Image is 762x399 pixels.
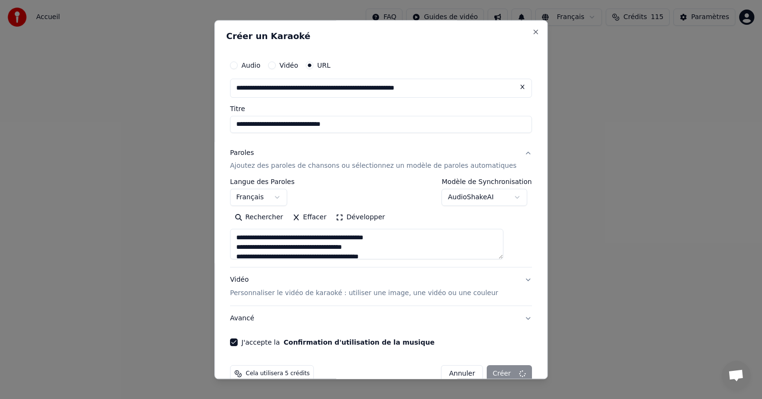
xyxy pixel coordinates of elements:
p: Personnaliser le vidéo de karaoké : utiliser une image, une vidéo ou une couleur [230,289,498,298]
div: ParolesAjoutez des paroles de chansons ou sélectionnez un modèle de paroles automatiques [230,179,532,267]
span: Cela utilisera 5 crédits [246,370,310,378]
button: VidéoPersonnaliser le vidéo de karaoké : utiliser une image, une vidéo ou une couleur [230,268,532,306]
button: Développer [331,210,390,225]
button: J'accepte la [284,339,435,346]
p: Ajoutez des paroles de chansons ou sélectionnez un modèle de paroles automatiques [230,162,517,171]
h2: Créer un Karaoké [226,32,536,41]
label: J'accepte la [241,339,434,346]
label: Vidéo [280,62,298,69]
button: Effacer [288,210,331,225]
button: ParolesAjoutez des paroles de chansons ou sélectionnez un modèle de paroles automatiques [230,141,532,179]
button: Avancé [230,307,532,331]
button: Rechercher [230,210,288,225]
div: Vidéo [230,276,498,298]
label: URL [317,62,331,69]
div: Paroles [230,148,254,158]
label: Modèle de Synchronisation [442,179,532,185]
label: Langue des Paroles [230,179,295,185]
button: Annuler [441,366,483,383]
label: Audio [241,62,261,69]
label: Titre [230,105,532,112]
